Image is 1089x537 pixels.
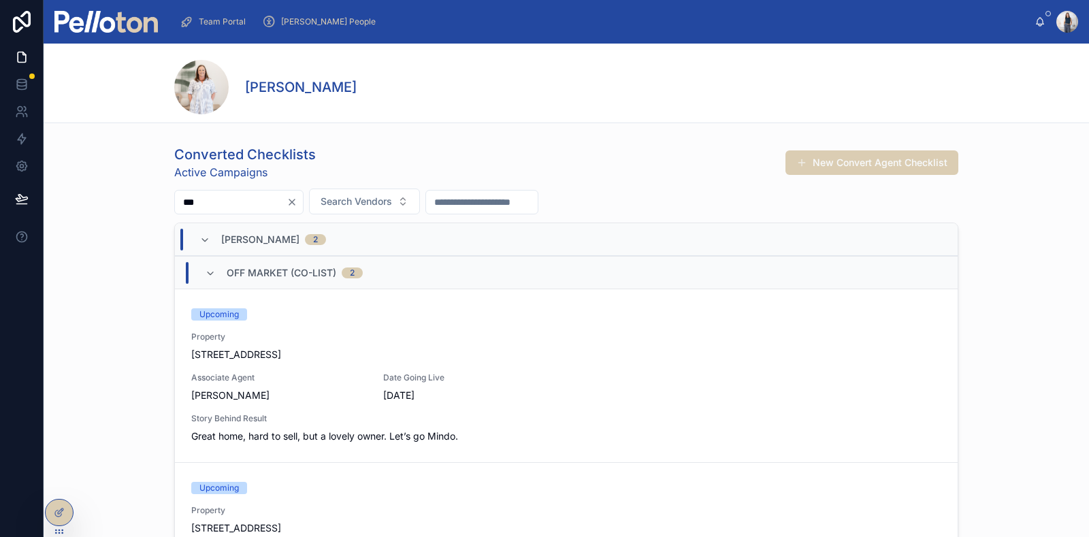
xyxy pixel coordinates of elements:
button: New Convert Agent Checklist [785,150,958,175]
div: 2 [350,267,355,278]
img: App logo [54,11,158,33]
span: [STREET_ADDRESS] [191,348,941,361]
span: Off Market (Co-List) [227,266,336,280]
a: [PERSON_NAME] People [258,10,385,34]
span: Active Campaigns [174,164,316,180]
div: Upcoming [199,482,239,494]
span: [DATE] [383,389,559,402]
div: Upcoming [199,308,239,321]
span: [PERSON_NAME] [191,389,270,402]
h1: Converted Checklists [174,145,316,164]
button: Clear [287,197,303,208]
span: Date Going Live [383,372,559,383]
span: Associate Agent [191,372,367,383]
a: Team Portal [176,10,255,34]
span: Search Vendors [321,195,392,208]
span: Story Behind Result [191,413,941,424]
span: Property [191,331,941,342]
div: scrollable content [169,7,1035,37]
span: [PERSON_NAME] [221,233,299,246]
span: [PERSON_NAME] People [281,16,376,27]
button: Select Button [309,189,420,214]
span: Property [191,505,941,516]
a: UpcomingProperty[STREET_ADDRESS]Associate Agent[PERSON_NAME]Date Going Live[DATE]Story Behind Res... [175,289,958,462]
h1: [PERSON_NAME] [245,78,357,97]
div: 2 [313,234,318,245]
span: Team Portal [199,16,246,27]
span: [STREET_ADDRESS] [191,521,941,535]
span: Great home, hard to sell, but a lovely owner. Let’s go Mindo. [191,429,941,443]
